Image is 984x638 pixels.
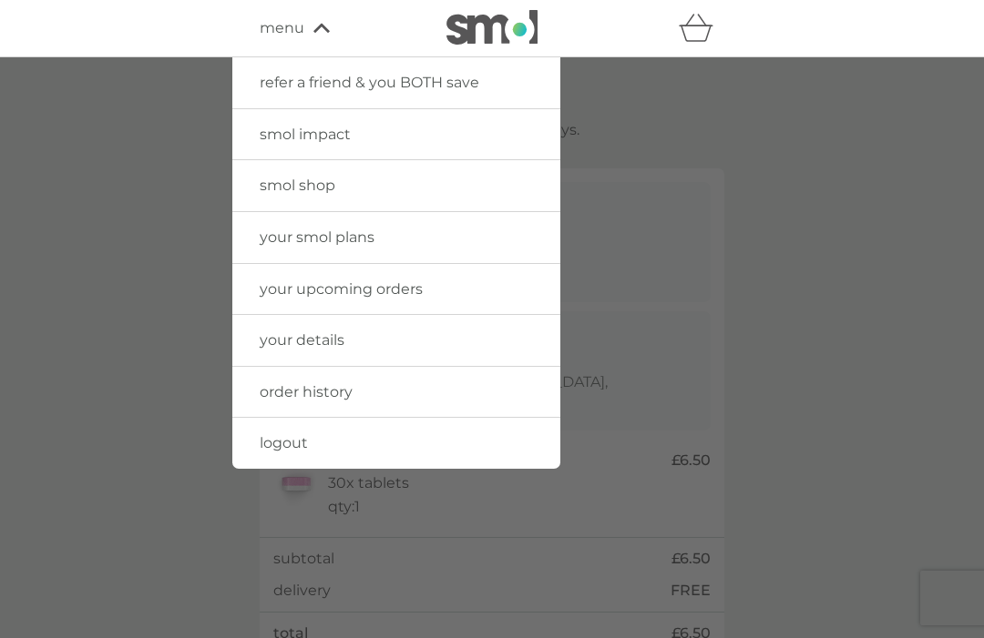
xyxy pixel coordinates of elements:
[232,367,560,418] a: order history
[232,418,560,469] a: logout
[260,280,423,298] span: your upcoming orders
[232,109,560,160] a: smol impact
[232,212,560,263] a: your smol plans
[232,160,560,211] a: smol shop
[260,228,374,246] span: your smol plans
[260,434,308,451] span: logout
[260,126,351,143] span: smol impact
[260,383,353,400] span: order history
[232,315,560,366] a: your details
[260,16,304,40] span: menu
[446,10,538,45] img: smol
[260,331,344,349] span: your details
[260,177,335,194] span: smol shop
[232,57,560,108] a: refer a friend & you BOTH save
[260,74,479,91] span: refer a friend & you BOTH save
[679,10,724,46] div: basket
[232,264,560,315] a: your upcoming orders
